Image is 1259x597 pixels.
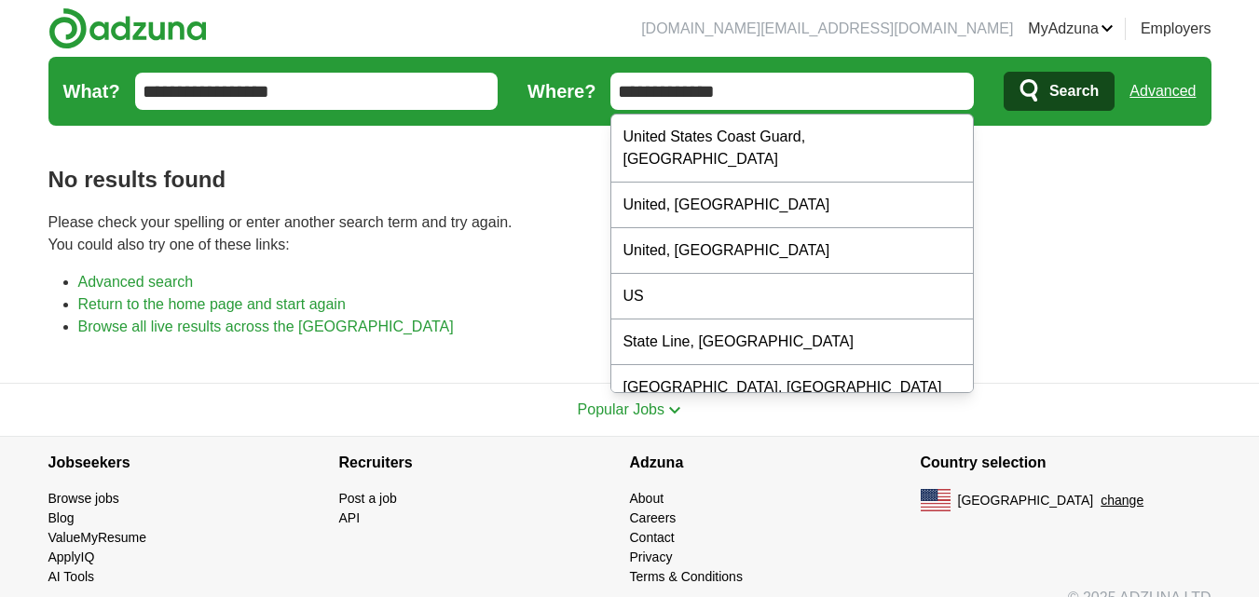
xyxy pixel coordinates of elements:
[668,406,681,414] img: toggle icon
[958,491,1094,510] span: [GEOGRAPHIC_DATA]
[48,530,147,545] a: ValueMyResume
[630,510,677,525] a: Careers
[78,274,194,290] a: Advanced search
[527,77,595,105] label: Where?
[630,530,675,545] a: Contact
[641,18,1013,40] li: [DOMAIN_NAME][EMAIL_ADDRESS][DOMAIN_NAME]
[1129,73,1196,110] a: Advanced
[611,228,973,274] div: United, [GEOGRAPHIC_DATA]
[1004,72,1115,111] button: Search
[1028,18,1114,40] a: MyAdzuna
[611,115,973,183] div: United States Coast Guard, [GEOGRAPHIC_DATA]
[48,7,207,49] img: Adzuna logo
[921,437,1211,489] h4: Country selection
[630,491,664,506] a: About
[48,510,75,525] a: Blog
[48,163,1211,197] h1: No results found
[611,365,973,411] div: [GEOGRAPHIC_DATA], [GEOGRAPHIC_DATA]
[63,77,120,105] label: What?
[339,491,397,506] a: Post a job
[578,401,664,417] span: Popular Jobs
[48,569,95,584] a: AI Tools
[339,510,361,525] a: API
[1101,491,1143,510] button: change
[630,569,743,584] a: Terms & Conditions
[78,319,454,334] a: Browse all live results across the [GEOGRAPHIC_DATA]
[78,296,346,312] a: Return to the home page and start again
[611,319,973,365] div: State Line, [GEOGRAPHIC_DATA]
[1049,73,1099,110] span: Search
[611,183,973,228] div: United, [GEOGRAPHIC_DATA]
[48,491,119,506] a: Browse jobs
[48,550,95,564] a: ApplyIQ
[48,211,1211,256] p: Please check your spelling or enter another search term and try again. You could also try one of ...
[1141,18,1211,40] a: Employers
[611,274,973,319] div: US
[921,489,951,511] img: US flag
[630,550,673,564] a: Privacy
